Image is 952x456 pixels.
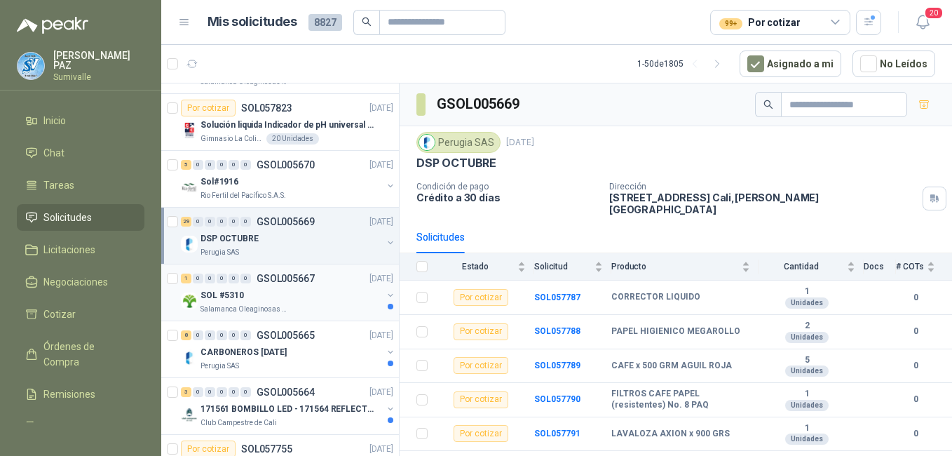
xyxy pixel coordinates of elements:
p: [DATE] [506,136,534,149]
div: 0 [205,217,215,227]
img: Company Logo [181,293,198,309]
a: Chat [17,140,144,166]
th: # COTs [896,253,952,281]
p: GSOL005670 [257,160,315,170]
p: [DATE] [369,329,393,342]
img: Company Logo [181,349,198,366]
div: 0 [193,274,203,283]
span: Inicio [43,113,66,128]
span: Solicitud [534,262,592,271]
b: SOL057788 [534,326,580,336]
a: Remisiones [17,381,144,408]
b: 0 [896,291,935,304]
th: Cantidad [759,253,864,281]
div: 3 [181,387,191,397]
b: 0 [896,325,935,338]
p: [STREET_ADDRESS] Cali , [PERSON_NAME][GEOGRAPHIC_DATA] [609,192,917,215]
h1: Mis solicitudes [208,12,297,32]
span: Estado [436,262,515,271]
th: Docs [864,253,896,281]
a: Tareas [17,172,144,199]
div: 1 - 50 de 1805 [637,53,728,75]
div: Por cotizar [454,391,508,408]
span: Chat [43,145,64,161]
a: Licitaciones [17,236,144,263]
p: [DATE] [369,272,393,286]
p: GSOL005665 [257,330,315,340]
div: 0 [205,274,215,283]
a: SOL057787 [534,293,580,302]
div: 0 [217,274,227,283]
span: Cantidad [759,262,844,271]
p: DSP OCTUBRE [416,156,496,170]
p: CARBONEROS [DATE] [200,346,287,359]
p: 171561 BOMBILLO LED - 171564 REFLECTOR 50W [200,403,375,416]
a: Inicio [17,107,144,134]
div: 0 [240,387,251,397]
b: FILTROS CAFE PAPEL (resistentes) No. 8 PAQ [611,389,750,410]
p: [DATE] [369,386,393,399]
div: 99+ [719,18,742,29]
span: search [763,100,773,109]
a: Negociaciones [17,269,144,295]
b: 0 [896,359,935,373]
span: Licitaciones [43,242,95,257]
img: Company Logo [18,53,44,79]
div: 0 [193,217,203,227]
th: Estado [436,253,534,281]
p: Perugia SAS [200,361,239,372]
p: Sumivalle [53,73,144,81]
span: Tareas [43,177,74,193]
span: Solicitudes [43,210,92,225]
div: 0 [193,387,203,397]
b: LAVALOZA AXION x 900 GRS [611,429,730,440]
div: 0 [217,330,227,340]
span: 20 [924,6,944,20]
b: SOL057791 [534,429,580,438]
b: SOL057790 [534,394,580,404]
p: DSP OCTUBRE [200,232,259,246]
p: GSOL005664 [257,387,315,397]
img: Company Logo [419,135,435,150]
div: Unidades [785,297,829,309]
p: Solución liquida Indicador de pH universal de 500ml o 20 de 25ml (no tiras de papel) [200,119,375,132]
div: 0 [217,217,227,227]
a: 3 0 0 0 0 0 GSOL005664[DATE] Company Logo171561 BOMBILLO LED - 171564 REFLECTOR 50WClub Campestre... [181,384,396,429]
div: 0 [193,330,203,340]
b: CORRECTOR LIQUIDO [611,292,700,303]
p: Gimnasio La Colina [200,133,264,145]
p: [DATE] [369,102,393,115]
img: Company Logo [181,236,198,253]
div: 5 [181,160,191,170]
p: GSOL005669 [257,217,315,227]
div: 0 [205,160,215,170]
span: Configuración [43,419,105,434]
a: Órdenes de Compra [17,333,144,375]
b: CAFE x 500 GRM AGUIL ROJA [611,361,732,372]
div: 1 [181,274,191,283]
b: 1 [759,286,855,297]
a: 29 0 0 0 0 0 GSOL005669[DATE] Company LogoDSP OCTUBREPerugia SAS [181,213,396,258]
span: 8827 [308,14,342,31]
p: Condición de pago [416,182,598,192]
div: 8 [181,330,191,340]
p: SOL #5310 [200,289,244,302]
b: SOL057789 [534,361,580,370]
div: 0 [229,387,239,397]
p: GSOL005667 [257,274,315,283]
span: Producto [611,262,739,271]
b: 2 [759,321,855,332]
p: [DATE] [369,443,393,456]
div: 0 [229,217,239,227]
b: 5 [759,355,855,366]
b: PAPEL HIGIENICO MEGAROLLO [611,326,740,337]
img: Company Logo [181,406,198,423]
b: 0 [896,427,935,441]
p: Rio Fertil del Pacífico S.A.S. [200,190,286,201]
div: Perugia SAS [416,132,501,153]
div: Por cotizar [719,15,800,30]
p: [DATE] [369,215,393,229]
button: 20 [910,10,935,35]
p: [PERSON_NAME] PAZ [53,51,144,70]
